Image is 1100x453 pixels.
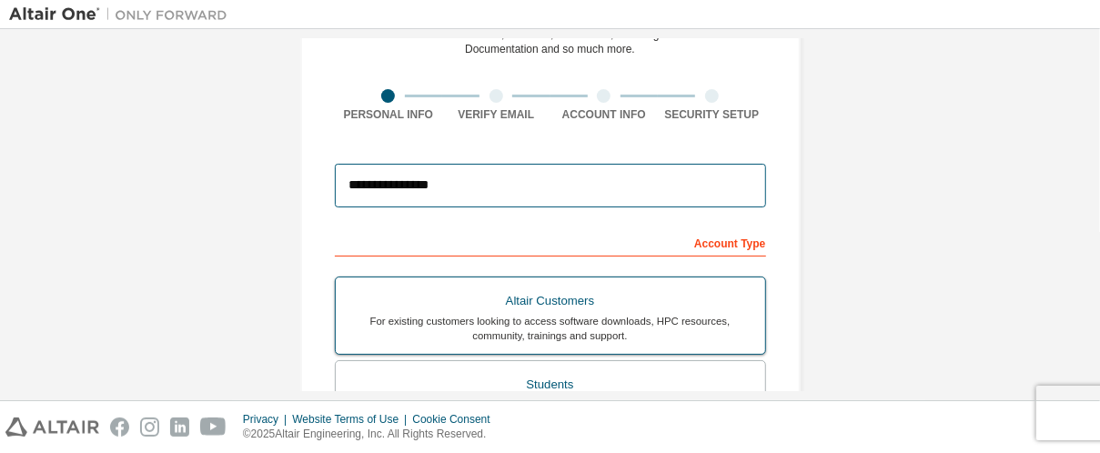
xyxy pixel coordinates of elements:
[550,107,659,122] div: Account Info
[140,418,159,437] img: instagram.svg
[200,418,227,437] img: youtube.svg
[292,412,412,427] div: Website Terms of Use
[335,107,443,122] div: Personal Info
[347,372,754,398] div: Students
[430,27,670,56] div: For Free Trials, Licenses, Downloads, Learning & Documentation and so much more.
[9,5,237,24] img: Altair One
[243,427,501,442] p: © 2025 Altair Engineering, Inc. All Rights Reserved.
[335,227,766,257] div: Account Type
[347,314,754,343] div: For existing customers looking to access software downloads, HPC resources, community, trainings ...
[170,418,189,437] img: linkedin.svg
[243,412,292,427] div: Privacy
[658,107,766,122] div: Security Setup
[110,418,129,437] img: facebook.svg
[5,418,99,437] img: altair_logo.svg
[412,412,500,427] div: Cookie Consent
[442,107,550,122] div: Verify Email
[347,288,754,314] div: Altair Customers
